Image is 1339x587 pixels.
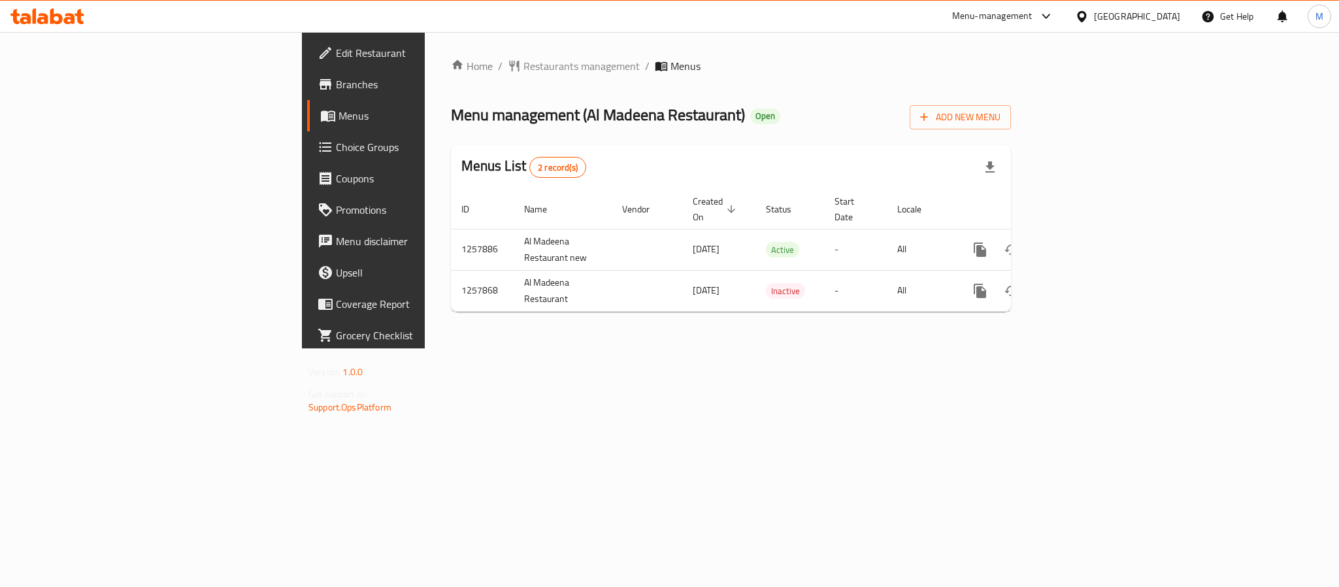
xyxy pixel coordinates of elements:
table: enhanced table [451,190,1100,312]
span: Edit Restaurant [336,45,515,61]
div: Total records count [529,157,586,178]
td: Al Madeena Restaurant new [514,229,612,270]
span: Active [766,243,799,258]
nav: breadcrumb [451,58,1011,74]
div: Export file [974,152,1006,183]
span: Grocery Checklist [336,327,515,343]
button: Change Status [996,275,1027,307]
span: Locale [897,201,938,217]
a: Choice Groups [307,131,525,163]
span: Coupons [336,171,515,186]
span: M [1315,9,1323,24]
span: Version: [308,363,340,380]
td: - [824,270,887,311]
a: Grocery Checklist [307,320,525,351]
div: Open [750,109,780,124]
span: 2 record(s) [530,161,586,174]
span: Upsell [336,265,515,280]
li: / [645,58,650,74]
a: Menu disclaimer [307,226,525,257]
a: Promotions [307,194,525,226]
td: All [887,229,954,270]
td: All [887,270,954,311]
button: more [965,275,996,307]
span: Coverage Report [336,296,515,312]
td: - [824,229,887,270]
span: Choice Groups [336,139,515,155]
span: 1.0.0 [342,363,363,380]
span: Restaurants management [523,58,640,74]
button: more [965,234,996,265]
span: Status [766,201,808,217]
div: [GEOGRAPHIC_DATA] [1094,9,1180,24]
span: [DATE] [693,241,719,258]
a: Coupons [307,163,525,194]
button: Add New Menu [910,105,1011,129]
span: Start Date [835,193,871,225]
span: Menus [670,58,701,74]
a: Restaurants management [508,58,640,74]
span: Name [524,201,564,217]
span: Branches [336,76,515,92]
span: Promotions [336,202,515,218]
span: Menus [339,108,515,124]
a: Branches [307,69,525,100]
span: Add New Menu [920,109,1000,126]
span: [DATE] [693,282,719,299]
span: Inactive [766,284,805,299]
th: Actions [954,190,1100,229]
a: Support.OpsPlatform [308,399,391,416]
span: Menu disclaimer [336,233,515,249]
span: Open [750,110,780,122]
div: Inactive [766,283,805,299]
div: Menu-management [952,8,1033,24]
a: Menus [307,100,525,131]
span: ID [461,201,486,217]
span: Vendor [622,201,667,217]
td: Al Madeena Restaurant [514,270,612,311]
span: Created On [693,193,740,225]
a: Edit Restaurant [307,37,525,69]
h2: Menus List [461,156,586,178]
button: Change Status [996,234,1027,265]
a: Upsell [307,257,525,288]
a: Coverage Report [307,288,525,320]
span: Get support on: [308,386,369,403]
span: Menu management ( Al Madeena Restaurant ) [451,100,745,129]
